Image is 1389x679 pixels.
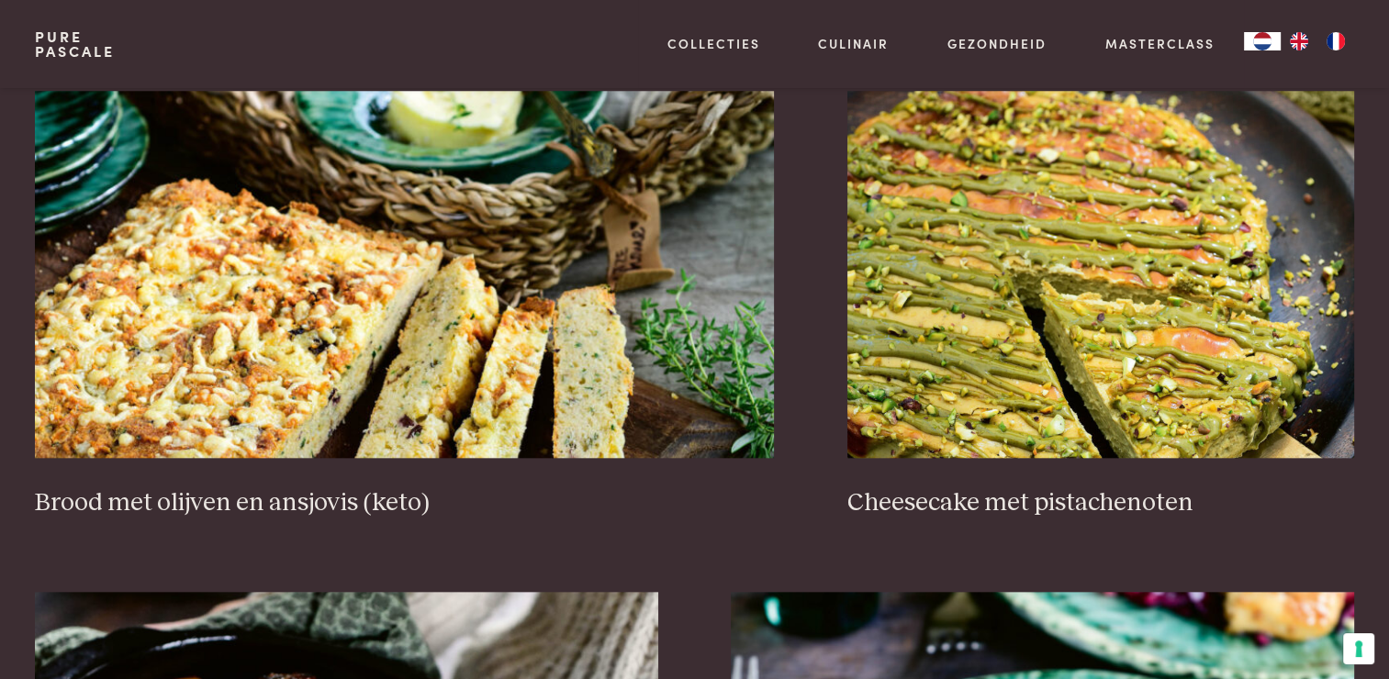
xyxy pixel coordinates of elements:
[1244,32,1354,50] aside: Language selected: Nederlands
[818,34,889,53] a: Culinair
[35,91,774,458] img: Brood met olijven en ansjovis (keto)
[947,34,1047,53] a: Gezondheid
[35,91,774,518] a: Brood met olijven en ansjovis (keto) Brood met olijven en ansjovis (keto)
[1244,32,1281,50] a: NL
[1281,32,1354,50] ul: Language list
[35,487,774,519] h3: Brood met olijven en ansjovis (keto)
[667,34,760,53] a: Collecties
[1317,32,1354,50] a: FR
[1343,633,1374,664] button: Uw voorkeuren voor toestemming voor trackingtechnologieën
[847,487,1354,519] h3: Cheesecake met pistachenoten
[1281,32,1317,50] a: EN
[1244,32,1281,50] div: Language
[847,91,1354,518] a: Cheesecake met pistachenoten Cheesecake met pistachenoten
[847,91,1354,458] img: Cheesecake met pistachenoten
[1105,34,1215,53] a: Masterclass
[35,29,115,59] a: PurePascale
